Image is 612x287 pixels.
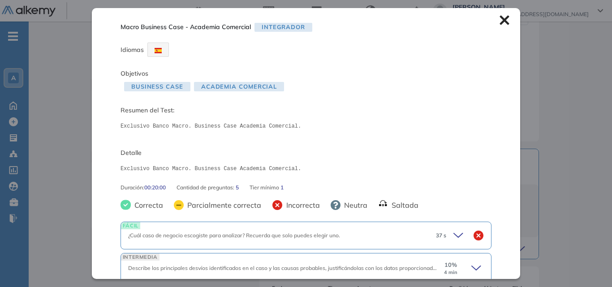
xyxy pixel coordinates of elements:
span: Integrador [254,23,312,32]
span: ¿Cuál caso de negocio escogiste para analizar? Recuerda que solo puedes elegir uno. [128,232,340,239]
pre: Exclusivo Banco Macro. Business Case Academia Comercial. [121,165,491,173]
span: Business Case [124,82,190,91]
span: Idiomas [121,46,144,54]
span: Detalle [121,148,491,158]
span: 37 s [436,231,446,240]
span: Incorrecta [283,200,320,210]
pre: Exclusivo Banco Macro. Business Case Academia Comercial. [121,122,491,130]
span: Resumen del Test: [121,106,491,115]
span: Objetivos [121,69,148,77]
span: Macro Business Case - Academia Comercial [121,22,251,32]
span: 00:20:00 [144,184,166,192]
span: INTERMEDIA [121,253,159,260]
span: FÁCIL [121,222,140,229]
small: 4 min [444,270,457,275]
span: Academia Comercial [194,82,284,91]
span: 5 [236,184,239,192]
span: Neutra [340,200,367,210]
iframe: Chat Widget [567,244,612,287]
span: Tier mínimo [250,184,280,192]
span: Duración : [121,184,144,192]
span: 1 [280,184,284,192]
span: Saltada [388,200,418,210]
span: Cantidad de preguntas: [177,184,236,192]
span: Correcta [131,200,163,210]
span: Parcialmente correcta [184,200,261,210]
img: ESP [155,48,162,53]
div: Widget de chat [567,244,612,287]
span: Describe los principales desvíos identificados en el caso y las causas probables, justificándolas... [128,265,440,271]
span: 10 % [444,261,457,269]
